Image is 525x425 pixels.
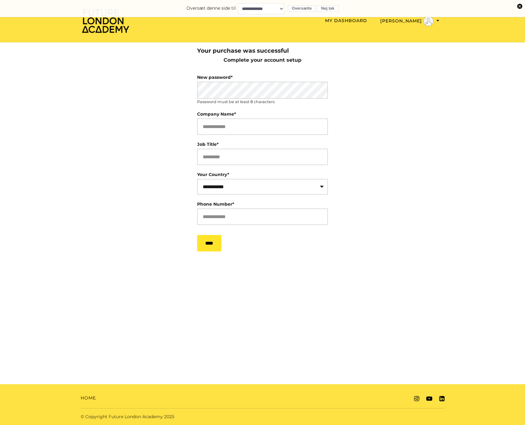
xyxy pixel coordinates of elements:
[6,3,519,14] form: Oversæt denne side til
[76,413,262,420] div: © Copyright Future London Academy 2025
[81,395,96,401] a: Home
[81,8,130,33] img: Home Page
[378,16,441,26] button: Toggle menu
[197,200,234,208] label: Phone Number*
[325,18,367,23] a: My Dashboard
[197,47,328,54] h3: Your purchase was successful
[197,110,236,118] label: Company Name*
[288,5,316,12] button: Oversætte
[197,73,233,82] label: New password*
[210,57,315,63] h4: Complete your account setup
[197,172,229,177] label: Your Country*
[197,99,275,105] small: Password must be at least 8 characters
[317,5,338,12] button: Nej tak
[197,140,219,149] label: Job Title*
